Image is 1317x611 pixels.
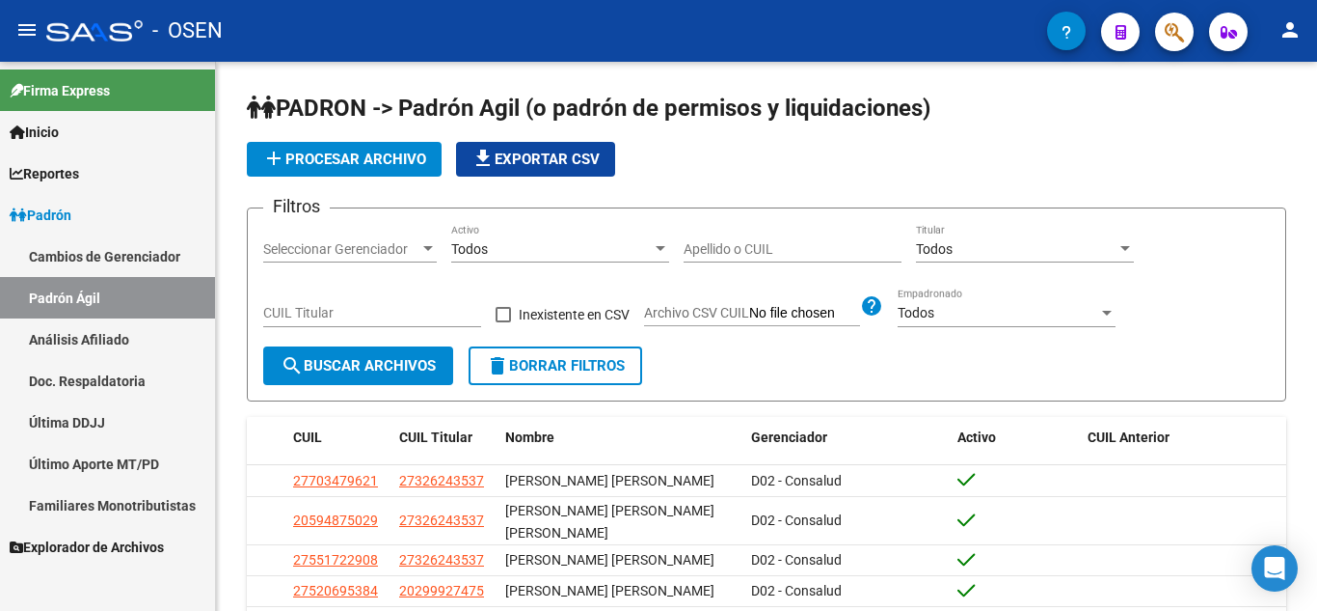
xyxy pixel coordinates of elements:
span: D02 - Consalud [751,583,842,598]
div: Open Intercom Messenger [1251,545,1298,592]
datatable-header-cell: Nombre [497,417,743,458]
span: D02 - Consalud [751,473,842,488]
datatable-header-cell: CUIL Anterior [1080,417,1287,458]
button: Procesar archivo [247,142,442,177]
span: Exportar CSV [471,151,600,168]
span: Seleccionar Gerenciador [263,241,419,258]
span: Activo [957,430,996,445]
span: Borrar Filtros [486,357,625,375]
datatable-header-cell: CUIL [285,417,391,458]
span: 27551722908 [293,552,378,568]
span: Reportes [10,163,79,184]
mat-icon: add [262,147,285,170]
span: D02 - Consalud [751,513,842,528]
mat-icon: menu [15,18,39,42]
span: CUIL [293,430,322,445]
span: 27326243537 [399,552,484,568]
input: Archivo CSV CUIL [749,305,860,322]
span: - OSEN [152,10,223,52]
span: Procesar archivo [262,151,426,168]
h3: Filtros [263,193,330,220]
span: Explorador de Archivos [10,537,164,558]
span: 27326243537 [399,513,484,528]
span: Firma Express [10,80,110,101]
span: Todos [916,241,953,257]
span: PADRON -> Padrón Agil (o padrón de permisos y liquidaciones) [247,95,930,122]
span: [PERSON_NAME] [PERSON_NAME] [505,583,714,598]
span: Buscar Archivos [281,357,436,375]
span: Todos [451,241,488,257]
span: CUIL Titular [399,430,472,445]
span: Nombre [505,430,554,445]
span: [PERSON_NAME] [PERSON_NAME] [PERSON_NAME] [505,503,714,541]
datatable-header-cell: Gerenciador [743,417,951,458]
span: Inicio [10,122,59,143]
datatable-header-cell: CUIL Titular [391,417,497,458]
span: Gerenciador [751,430,827,445]
span: D02 - Consalud [751,552,842,568]
span: 20594875029 [293,513,378,528]
button: Borrar Filtros [469,347,642,385]
span: Archivo CSV CUIL [644,305,749,320]
mat-icon: help [860,294,883,318]
button: Buscar Archivos [263,347,453,385]
span: 27326243537 [399,473,484,488]
span: 20299927475 [399,583,484,598]
mat-icon: file_download [471,147,495,170]
mat-icon: person [1278,18,1302,42]
span: Inexistente en CSV [519,303,630,326]
span: [PERSON_NAME] [PERSON_NAME] [505,473,714,488]
datatable-header-cell: Activo [950,417,1080,458]
span: 27520695384 [293,583,378,598]
button: Exportar CSV [456,142,615,177]
mat-icon: delete [486,354,509,377]
span: Todos [898,305,934,320]
mat-icon: search [281,354,304,377]
span: CUIL Anterior [1088,430,1169,445]
span: [PERSON_NAME] [PERSON_NAME] [505,552,714,568]
span: 27703479621 [293,473,378,488]
span: Padrón [10,205,71,226]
